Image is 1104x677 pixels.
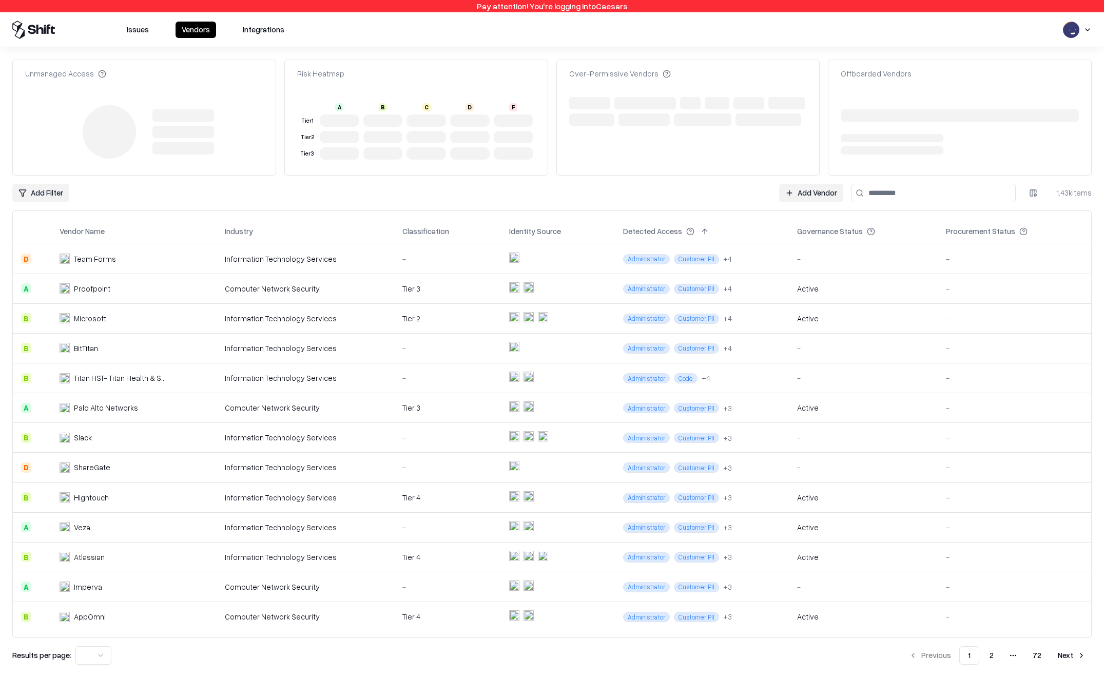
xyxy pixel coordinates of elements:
div: Titan HST- Titan Health & Security Technologies, Inc. [74,373,166,383]
div: B [21,433,31,443]
div: Active [797,492,819,503]
button: +3 [723,522,732,533]
p: Results per page: [12,650,71,661]
div: D [21,254,31,264]
div: B [21,313,31,323]
img: microsoft365.com [524,551,534,561]
div: - [797,432,929,443]
div: Detected Access [623,226,682,237]
span: Administrator [623,403,670,413]
div: - [946,283,1083,294]
span: Customer PII [674,523,719,533]
img: entra.microsoft.com [509,312,519,322]
img: okta.com [524,521,534,531]
button: +4 [723,254,732,264]
div: - [402,254,493,264]
img: Hightouch [60,492,70,502]
div: Computer Network Security [225,283,386,294]
div: B [21,492,31,502]
button: Add Filter [12,184,69,202]
img: okta.com [524,401,534,412]
span: Customer PII [674,343,719,354]
div: Classification [402,226,449,237]
div: Slack [74,432,92,443]
div: Information Technology Services [225,492,386,503]
div: - [946,254,1083,264]
div: Team Forms [74,254,116,264]
button: +4 [723,343,732,354]
span: Customer PII [674,552,719,563]
div: - [402,522,493,533]
img: Slack [60,433,70,443]
div: + 4 [702,373,710,383]
span: Administrator [623,373,670,383]
div: - [946,582,1083,592]
img: Imperva [60,582,70,592]
img: entra.microsoft.com [509,282,519,293]
div: + 3 [723,522,732,533]
div: AppOmni [74,611,106,622]
div: Vendor Name [60,226,105,237]
img: Proofpoint [60,283,70,294]
div: A [21,522,31,532]
div: B [379,103,387,111]
span: Administrator [623,523,670,533]
div: Offboarded Vendors [841,68,912,79]
button: +3 [723,611,732,622]
img: microsoft365.com [524,431,534,441]
img: ShareGate [60,462,70,473]
span: Administrator [623,314,670,324]
span: Customer PII [674,314,719,324]
button: +3 [723,552,732,563]
div: + 4 [723,313,732,324]
div: - [797,254,929,264]
span: Customer PII [674,254,719,264]
img: okta.com [538,431,548,441]
div: Veza [74,522,90,533]
div: C [422,103,431,111]
div: Computer Network Security [225,582,386,592]
div: Active [797,522,819,533]
img: entra.microsoft.com [509,461,519,471]
div: + 3 [723,433,732,443]
img: Team Forms [60,254,70,264]
img: okta.com [524,581,534,591]
div: A [21,283,31,294]
div: + 3 [723,582,732,592]
img: entra.microsoft.com [509,253,519,263]
div: Procurement Status [946,226,1015,237]
div: - [797,373,929,383]
div: Information Technology Services [225,373,386,383]
div: 1.43k items [1051,187,1092,198]
div: Tier 4 [402,611,493,622]
div: Tier 3 [402,283,493,294]
div: Information Technology Services [225,343,386,354]
div: - [946,402,1083,413]
div: - [402,462,493,473]
div: - [946,462,1083,473]
button: +4 [723,313,732,324]
span: Administrator [623,343,670,354]
div: Information Technology Services [225,254,386,264]
div: Palo Alto Networks [74,402,138,413]
div: Active [797,313,819,324]
div: Tier 2 [402,313,493,324]
div: + 3 [723,462,732,473]
button: 1 [959,646,979,665]
div: + 3 [723,552,732,563]
button: Issues [121,22,155,38]
span: Customer PII [674,612,719,622]
img: entra.microsoft.com [509,342,519,352]
span: Administrator [623,582,670,592]
div: + 4 [723,343,732,354]
button: +3 [723,462,732,473]
img: entra.microsoft.com [509,581,519,591]
img: okta.com [524,491,534,501]
div: - [946,492,1083,503]
img: microsoft365.com [524,312,534,322]
div: Over-Permissive Vendors [569,68,671,79]
button: Integrations [237,22,290,38]
div: Tier 2 [299,133,316,142]
button: Next [1052,646,1092,665]
button: +3 [723,492,732,503]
